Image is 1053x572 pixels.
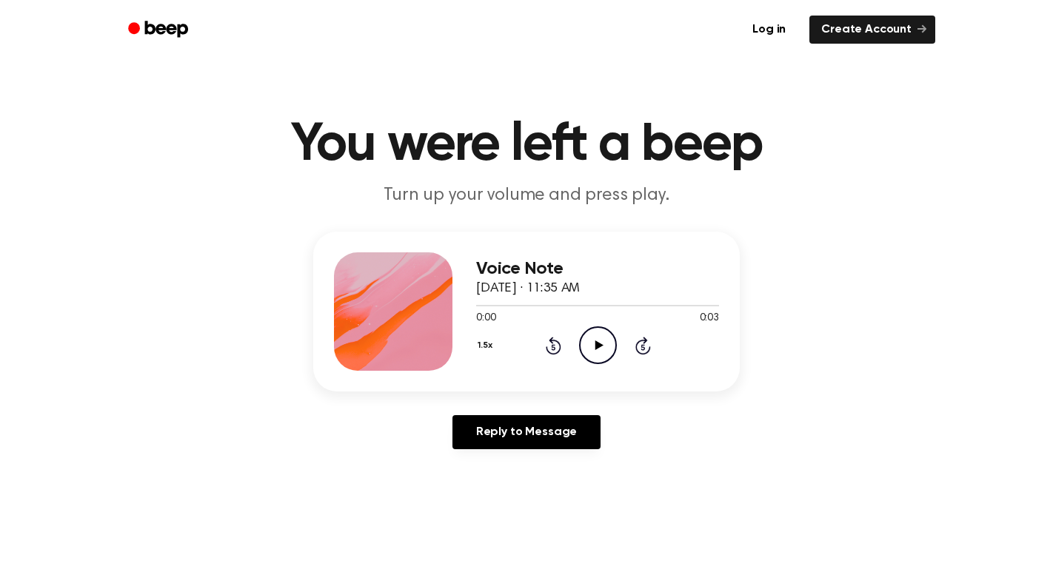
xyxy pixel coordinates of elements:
[476,311,495,326] span: 0:00
[147,118,906,172] h1: You were left a beep
[476,333,498,358] button: 1.5x
[118,16,201,44] a: Beep
[700,311,719,326] span: 0:03
[738,13,800,47] a: Log in
[476,282,580,295] span: [DATE] · 11:35 AM
[242,184,811,208] p: Turn up your volume and press play.
[476,259,719,279] h3: Voice Note
[452,415,601,449] a: Reply to Message
[809,16,935,44] a: Create Account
